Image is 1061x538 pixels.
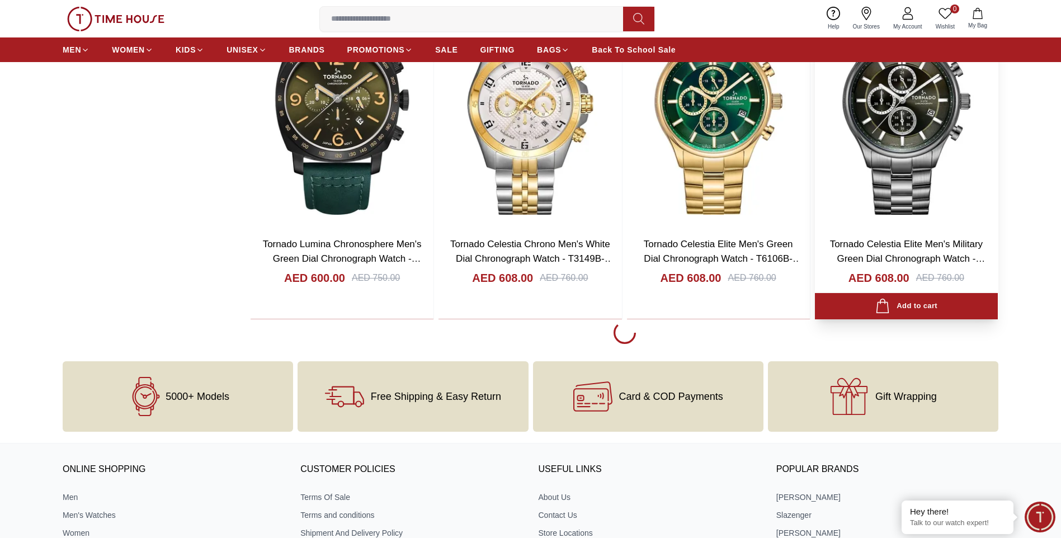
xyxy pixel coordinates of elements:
span: Free Shipping & Easy Return [371,391,501,402]
a: PROMOTIONS [347,40,413,60]
a: Tornado Celestia Elite Men's Military Green Dial Chronograph Watch - T6106B-XBXH [830,239,985,278]
span: Back To School Sale [592,44,676,55]
a: Terms and conditions [300,509,522,521]
div: AED 760.00 [540,271,588,285]
span: 0 [950,4,959,13]
a: Terms Of Sale [300,492,522,503]
span: MEN [63,44,81,55]
span: Card & COD Payments [619,391,723,402]
a: Tornado Lumina Chronosphere Men's Green Dial Chronograph Watch - T9102-BLHH [263,239,422,278]
a: UNISEX [227,40,266,60]
a: 0Wishlist [929,4,961,33]
a: [PERSON_NAME] [776,492,998,503]
h3: USEFUL LINKS [539,461,761,478]
a: Slazenger [776,509,998,521]
h3: Popular Brands [776,461,998,478]
span: SALE [435,44,458,55]
a: Tornado Celestia Elite Men's Green Dial Chronograph Watch - T6106B-GBGH [644,239,802,278]
a: Help [821,4,846,33]
h4: AED 608.00 [472,270,533,286]
div: AED 760.00 [916,271,964,285]
a: GIFTING [480,40,515,60]
h4: AED 608.00 [848,270,909,286]
span: BAGS [537,44,561,55]
span: My Account [889,22,927,31]
img: ... [67,7,164,31]
span: WOMEN [112,44,145,55]
a: MEN [63,40,89,60]
a: BAGS [537,40,569,60]
span: Our Stores [848,22,884,31]
a: Tornado Celestia Chrono Men's White Dial Chronograph Watch - T3149B-TBTW [450,239,614,278]
span: Wishlist [931,22,959,31]
span: 5000+ Models [166,391,229,402]
a: Men's Watches [63,509,285,521]
a: Men [63,492,285,503]
a: About Us [539,492,761,503]
h3: ONLINE SHOPPING [63,461,285,478]
div: Chat Widget [1025,502,1055,532]
span: PROMOTIONS [347,44,405,55]
a: SALE [435,40,458,60]
a: WOMEN [112,40,153,60]
span: Gift Wrapping [875,391,937,402]
h4: AED 608.00 [661,270,722,286]
div: Hey there! [910,506,1005,517]
h3: CUSTOMER POLICIES [300,461,522,478]
a: BRANDS [289,40,325,60]
div: Add to cart [875,299,937,314]
a: Back To School Sale [592,40,676,60]
a: Our Stores [846,4,886,33]
span: BRANDS [289,44,325,55]
h4: AED 600.00 [284,270,345,286]
button: My Bag [961,6,994,32]
span: KIDS [176,44,196,55]
div: AED 750.00 [352,271,400,285]
button: Add to cart [815,293,998,319]
span: GIFTING [480,44,515,55]
span: Help [823,22,844,31]
a: KIDS [176,40,204,60]
div: AED 760.00 [728,271,776,285]
span: UNISEX [227,44,258,55]
p: Talk to our watch expert! [910,518,1005,528]
a: Contact Us [539,509,761,521]
span: My Bag [964,21,992,30]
